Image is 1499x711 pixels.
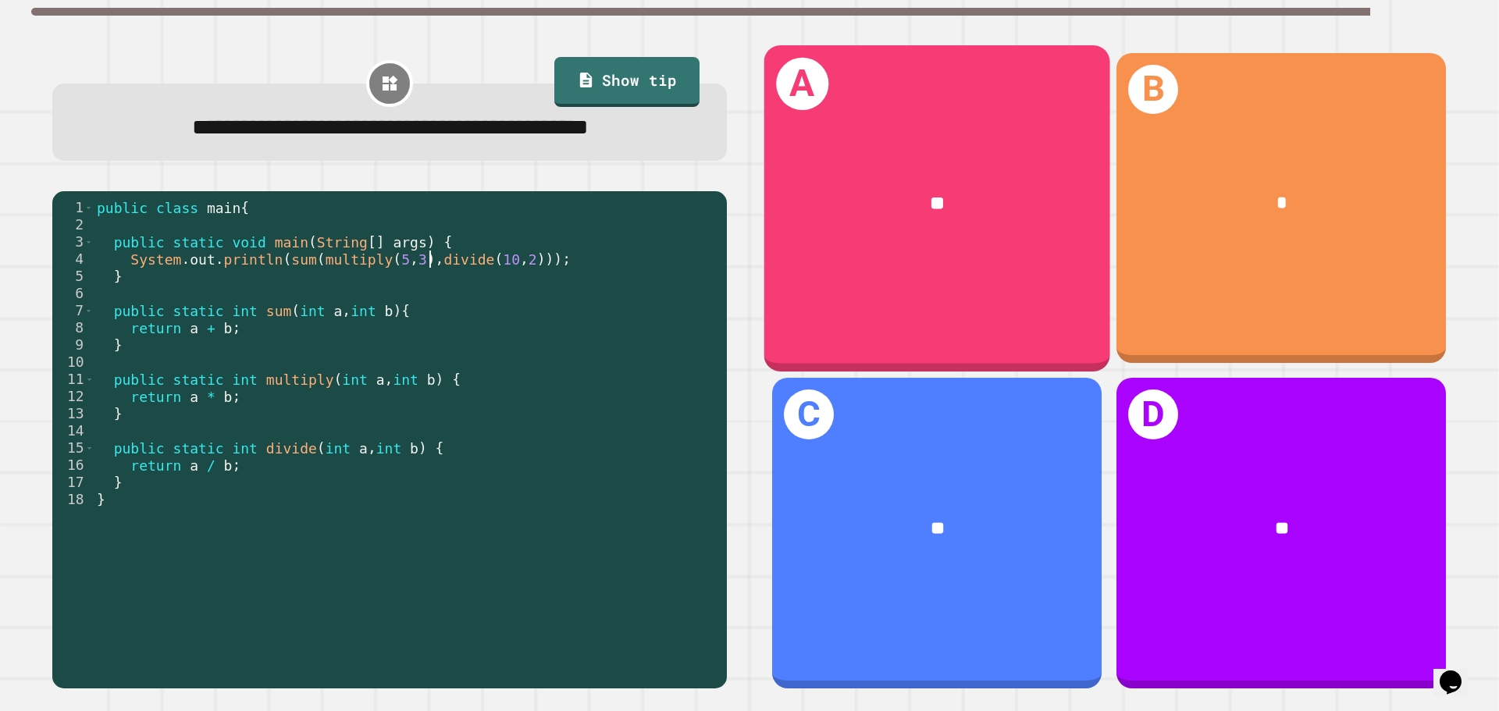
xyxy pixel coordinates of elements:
div: 3 [52,233,94,251]
span: Toggle code folding, rows 11 through 13 [85,371,94,388]
iframe: chat widget [1433,649,1483,695]
div: 14 [52,422,94,439]
a: Show tip [554,57,700,107]
div: 15 [52,439,94,457]
div: 18 [52,491,94,508]
h1: B [1128,65,1178,115]
div: 4 [52,251,94,268]
span: Toggle code folding, rows 1 through 18 [84,199,93,216]
div: 6 [52,285,94,302]
div: 7 [52,302,94,319]
div: 9 [52,336,94,354]
div: 13 [52,405,94,422]
span: Toggle code folding, rows 15 through 17 [85,439,94,457]
h1: A [776,57,828,109]
div: 1 [52,199,94,216]
span: Toggle code folding, rows 3 through 5 [84,233,93,251]
h1: C [784,389,834,439]
span: Toggle code folding, rows 7 through 9 [84,302,93,319]
div: 17 [52,474,94,491]
h1: D [1128,389,1178,439]
div: 2 [52,216,94,233]
div: 11 [52,371,94,388]
div: 5 [52,268,94,285]
div: 16 [52,457,94,474]
div: 12 [52,388,94,405]
div: 10 [52,354,94,371]
div: 8 [52,319,94,336]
